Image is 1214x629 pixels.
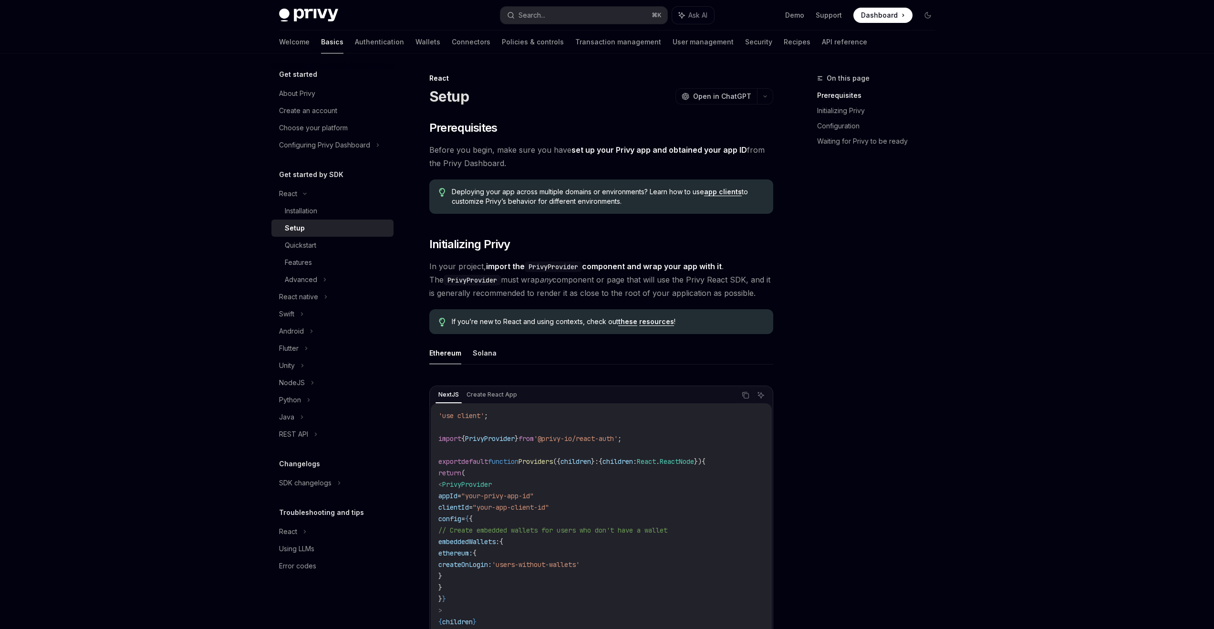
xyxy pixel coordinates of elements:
[595,457,599,466] span: :
[438,618,442,626] span: {
[279,429,308,440] div: REST API
[279,526,297,537] div: React
[817,118,943,134] a: Configuration
[461,514,465,523] span: =
[817,88,943,103] a: Prerequisites
[285,205,317,217] div: Installation
[464,389,520,400] div: Create React App
[438,492,457,500] span: appId
[436,389,462,400] div: NextJS
[827,73,870,84] span: On this page
[271,102,394,119] a: Create an account
[271,119,394,136] a: Choose your platform
[438,469,461,477] span: return
[438,411,484,420] span: 'use client'
[438,503,469,512] span: clientId
[279,411,294,423] div: Java
[656,457,660,466] span: .
[285,240,316,251] div: Quickstart
[438,537,499,546] span: embeddedWallets:
[279,325,304,337] div: Android
[519,10,545,21] div: Search...
[438,595,442,603] span: }
[285,222,305,234] div: Setup
[438,549,473,557] span: ethereum:
[444,275,501,285] code: PrivyProvider
[271,237,394,254] a: Quickstart
[461,434,465,443] span: {
[279,507,364,518] h5: Troubleshooting and tips
[429,88,469,105] h1: Setup
[457,492,461,500] span: =
[817,134,943,149] a: Waiting for Privy to be ready
[279,139,370,151] div: Configuring Privy Dashboard
[429,143,773,170] span: Before you begin, make sure you have from the Privy Dashboard.
[279,394,301,406] div: Python
[484,411,488,420] span: ;
[515,434,519,443] span: }
[415,31,440,53] a: Wallets
[499,537,503,546] span: {
[279,458,320,470] h5: Changelogs
[553,457,560,466] span: ({
[321,31,343,53] a: Basics
[745,31,772,53] a: Security
[442,480,492,489] span: PrivyProvider
[285,274,317,285] div: Advanced
[618,317,637,326] a: these
[473,342,497,364] button: Solana
[540,275,552,284] em: any
[694,457,702,466] span: })
[469,514,473,523] span: {
[279,543,314,555] div: Using LLMs
[602,457,633,466] span: children
[473,549,477,557] span: {
[438,434,461,443] span: import
[461,457,488,466] span: default
[452,31,490,53] a: Connectors
[442,618,473,626] span: children
[279,188,297,199] div: React
[633,457,637,466] span: :
[279,360,295,371] div: Unity
[271,220,394,237] a: Setup
[279,291,318,303] div: React native
[688,10,707,20] span: Ask AI
[452,317,763,326] span: If you’re new to React and using contexts, check out !
[271,202,394,220] a: Installation
[739,389,752,401] button: Copy the contents from the code block
[486,262,722,271] strong: import the component and wrap your app with it
[693,92,751,101] span: Open in ChatGPT
[591,457,595,466] span: }
[660,457,694,466] span: ReactNode
[279,477,332,489] div: SDK changelogs
[429,260,773,300] span: In your project, . The must wrap component or page that will use the Privy React SDK, and it is g...
[673,31,734,53] a: User management
[429,120,498,136] span: Prerequisites
[279,308,294,320] div: Swift
[784,31,810,53] a: Recipes
[861,10,898,20] span: Dashboard
[571,145,747,155] a: set up your Privy app and obtained your app ID
[442,595,446,603] span: }
[438,514,461,523] span: config
[672,7,714,24] button: Ask AI
[675,88,757,105] button: Open in ChatGPT
[279,88,315,99] div: About Privy
[816,10,842,20] a: Support
[461,492,534,500] span: "your-privy-app-id"
[469,503,473,512] span: =
[473,503,549,512] span: "your-app-client-id"
[500,7,667,24] button: Search...⌘K
[429,73,773,83] div: React
[285,257,312,268] div: Features
[438,560,492,569] span: createOnLogin:
[438,457,461,466] span: export
[519,434,534,443] span: from
[473,618,477,626] span: }
[279,560,316,572] div: Error codes
[438,606,442,615] span: >
[438,583,442,592] span: }
[279,169,343,180] h5: Get started by SDK
[271,85,394,102] a: About Privy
